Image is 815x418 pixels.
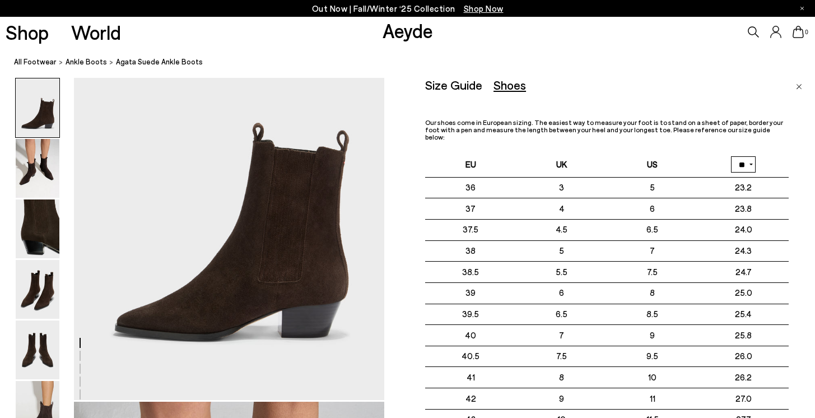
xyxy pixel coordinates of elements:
td: 5.5 [516,262,607,283]
a: 0 [793,26,804,38]
td: 7 [607,240,698,262]
img: Agata Suede Ankle Boots - Image 3 [16,199,59,258]
p: Out Now | Fall/Winter ‘25 Collection [312,2,504,16]
td: 40 [425,325,516,346]
td: 38 [425,240,516,262]
th: US [607,152,698,177]
td: 36 [425,177,516,198]
th: EU [425,152,516,177]
img: Agata Suede Ankle Boots - Image 4 [16,260,59,319]
td: 27.0 [698,388,789,410]
div: Shoes [493,78,526,92]
td: 26.0 [698,346,789,367]
a: Close [796,78,802,91]
td: 5 [607,177,698,198]
td: 24.3 [698,240,789,262]
td: 37.5 [425,219,516,240]
img: Agata Suede Ankle Boots - Image 5 [16,321,59,379]
td: 40.5 [425,346,516,367]
td: 7.5 [607,262,698,283]
div: Size Guide [425,78,482,92]
td: 24.0 [698,219,789,240]
td: 6 [516,282,607,304]
td: 24.7 [698,262,789,283]
td: 9 [516,388,607,410]
td: 9.5 [607,346,698,367]
td: 6 [607,198,698,220]
td: 6.5 [516,304,607,325]
td: 37 [425,198,516,220]
td: 23.2 [698,177,789,198]
a: Shop [6,22,49,42]
img: Agata Suede Ankle Boots - Image 1 [16,78,59,137]
td: 5 [516,240,607,262]
td: 8.5 [607,304,698,325]
td: 4.5 [516,219,607,240]
p: Our shoes come in European sizing. The easiest way to measure your foot is to stand on a sheet of... [425,119,789,141]
td: 7.5 [516,346,607,367]
td: 6.5 [607,219,698,240]
td: 26.2 [698,367,789,388]
span: Navigate to /collections/new-in [464,3,504,13]
a: All Footwear [14,56,57,68]
td: 42 [425,388,516,410]
td: 25.4 [698,304,789,325]
img: Agata Suede Ankle Boots - Image 2 [16,139,59,198]
td: 8 [516,367,607,388]
td: 38.5 [425,262,516,283]
td: 23.8 [698,198,789,220]
td: 41 [425,367,516,388]
a: ankle boots [66,56,107,68]
td: 39.5 [425,304,516,325]
td: 39 [425,282,516,304]
td: 10 [607,367,698,388]
td: 3 [516,177,607,198]
td: 4 [516,198,607,220]
span: Agata Suede Ankle Boots [116,56,203,68]
a: World [71,22,121,42]
a: Aeyde [383,18,433,42]
td: 9 [607,325,698,346]
td: 8 [607,282,698,304]
td: 25.0 [698,282,789,304]
td: 25.8 [698,325,789,346]
td: 7 [516,325,607,346]
td: 11 [607,388,698,410]
span: ankle boots [66,57,107,66]
span: 0 [804,29,809,35]
th: UK [516,152,607,177]
nav: breadcrumb [14,47,815,78]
